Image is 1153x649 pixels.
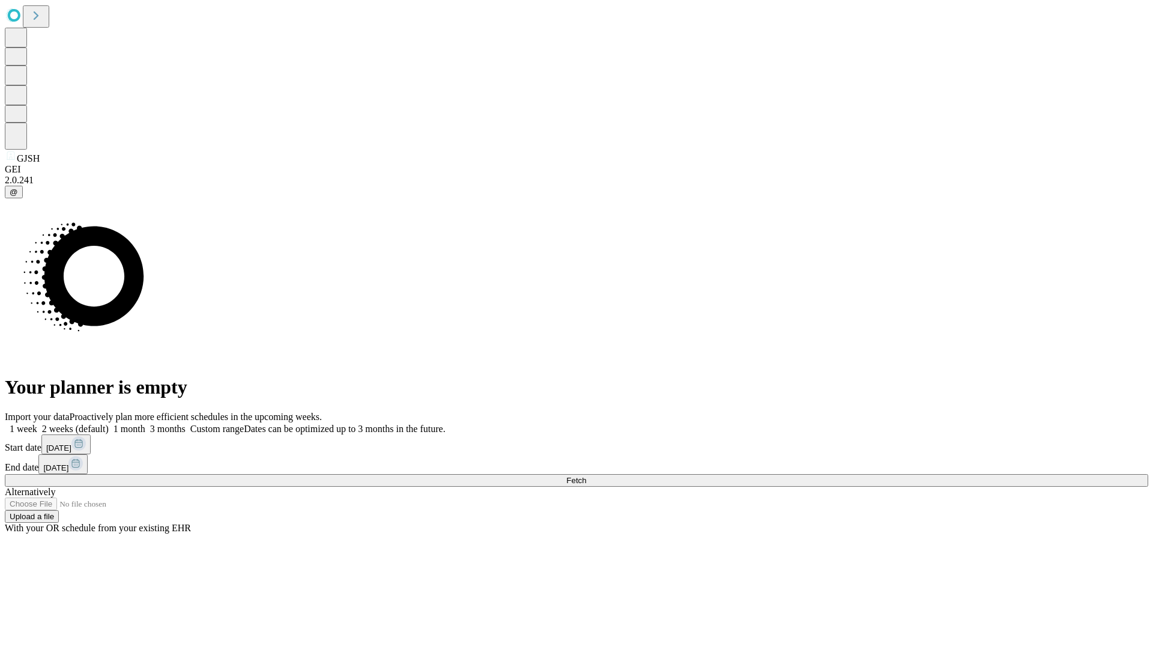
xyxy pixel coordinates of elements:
span: [DATE] [46,443,71,452]
button: [DATE] [41,434,91,454]
div: GEI [5,164,1148,175]
span: Fetch [566,476,586,485]
span: 1 month [113,424,145,434]
span: 3 months [150,424,186,434]
h1: Your planner is empty [5,376,1148,398]
button: [DATE] [38,454,88,474]
span: @ [10,187,18,197]
div: Start date [5,434,1148,454]
span: With your OR schedule from your existing EHR [5,523,191,533]
span: GJSH [17,153,40,163]
span: Alternatively [5,487,55,497]
span: 1 week [10,424,37,434]
button: @ [5,186,23,198]
span: Import your data [5,412,70,422]
button: Upload a file [5,510,59,523]
span: Custom range [190,424,244,434]
span: [DATE] [43,463,68,472]
button: Fetch [5,474,1148,487]
span: Dates can be optimized up to 3 months in the future. [244,424,445,434]
span: 2 weeks (default) [42,424,109,434]
div: 2.0.241 [5,175,1148,186]
span: Proactively plan more efficient schedules in the upcoming weeks. [70,412,322,422]
div: End date [5,454,1148,474]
